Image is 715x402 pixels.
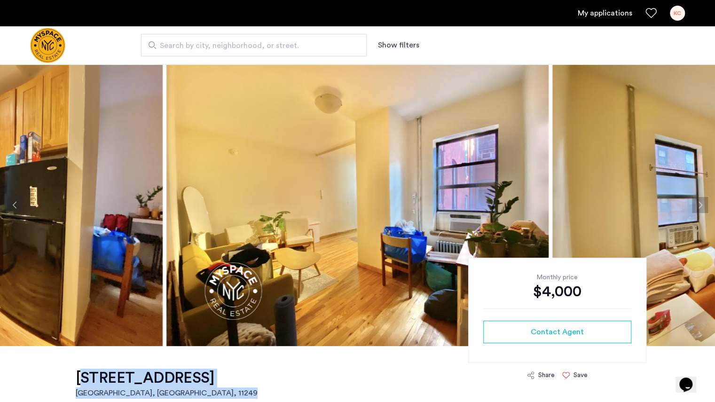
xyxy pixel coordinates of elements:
[483,321,631,343] button: button
[531,326,584,338] span: Contact Agent
[483,273,631,282] div: Monthly price
[30,28,65,63] a: Cazamio logo
[538,370,555,380] div: Share
[670,6,685,21] div: KC
[692,197,708,213] button: Next apartment
[378,39,419,51] button: Show or hide filters
[76,369,258,399] a: [STREET_ADDRESS][GEOGRAPHIC_DATA], [GEOGRAPHIC_DATA], 11249
[30,28,65,63] img: logo
[76,369,258,387] h1: [STREET_ADDRESS]
[483,282,631,301] div: $4,000
[76,387,258,399] h2: [GEOGRAPHIC_DATA], [GEOGRAPHIC_DATA] , 11249
[645,8,657,19] a: Favorites
[578,8,632,19] a: My application
[676,364,706,393] iframe: chat widget
[166,64,549,346] img: apartment
[7,197,23,213] button: Previous apartment
[574,370,588,380] div: Save
[141,34,367,56] input: Apartment Search
[160,40,340,51] span: Search by city, neighborhood, or street.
